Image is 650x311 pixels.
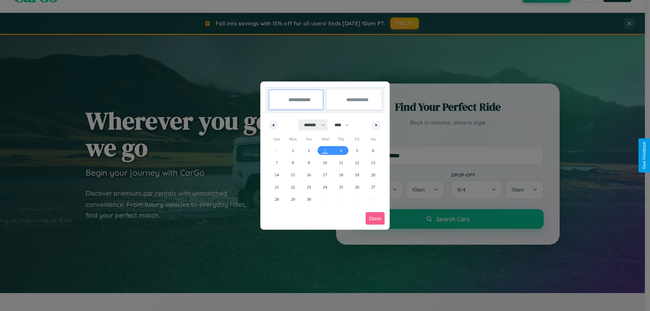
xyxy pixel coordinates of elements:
span: 28 [275,193,279,205]
span: 10 [323,157,327,169]
span: 25 [339,181,343,193]
button: 10 [317,157,333,169]
span: 4 [340,145,342,157]
span: 29 [291,193,295,205]
span: 27 [371,181,375,193]
span: Sat [365,134,381,145]
button: 22 [285,181,301,193]
button: 9 [301,157,317,169]
span: 12 [355,157,359,169]
span: 17 [323,169,327,181]
button: 4 [333,145,349,157]
span: 24 [323,181,327,193]
button: 27 [365,181,381,193]
button: 2 [301,145,317,157]
button: 29 [285,193,301,205]
span: 14 [275,169,279,181]
span: 23 [307,181,311,193]
span: Fri [349,134,365,145]
span: 30 [307,193,311,205]
button: 28 [269,193,285,205]
span: Sun [269,134,285,145]
span: 11 [339,157,343,169]
button: 20 [365,169,381,181]
button: 7 [269,157,285,169]
span: 7 [276,157,278,169]
button: 26 [349,181,365,193]
span: 3 [324,145,326,157]
button: 19 [349,169,365,181]
button: 25 [333,181,349,193]
span: 21 [275,181,279,193]
span: 22 [291,181,295,193]
span: Thu [333,134,349,145]
button: 16 [301,169,317,181]
span: 20 [371,169,375,181]
button: 15 [285,169,301,181]
button: 30 [301,193,317,205]
span: Wed [317,134,333,145]
span: 2 [308,145,310,157]
button: 8 [285,157,301,169]
span: 13 [371,157,375,169]
button: 1 [285,145,301,157]
span: 26 [355,181,359,193]
button: 17 [317,169,333,181]
span: 16 [307,169,311,181]
span: 8 [292,157,294,169]
span: 1 [292,145,294,157]
button: 6 [365,145,381,157]
button: 14 [269,169,285,181]
span: Tue [301,134,317,145]
button: 24 [317,181,333,193]
span: 19 [355,169,359,181]
span: 15 [291,169,295,181]
button: 13 [365,157,381,169]
span: Mon [285,134,301,145]
button: 18 [333,169,349,181]
span: 9 [308,157,310,169]
button: 5 [349,145,365,157]
span: 6 [372,145,374,157]
button: 23 [301,181,317,193]
button: 12 [349,157,365,169]
span: 5 [356,145,358,157]
div: Give Feedback [642,142,647,169]
button: Done [366,212,385,225]
span: 18 [339,169,343,181]
button: 3 [317,145,333,157]
button: 21 [269,181,285,193]
button: 11 [333,157,349,169]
